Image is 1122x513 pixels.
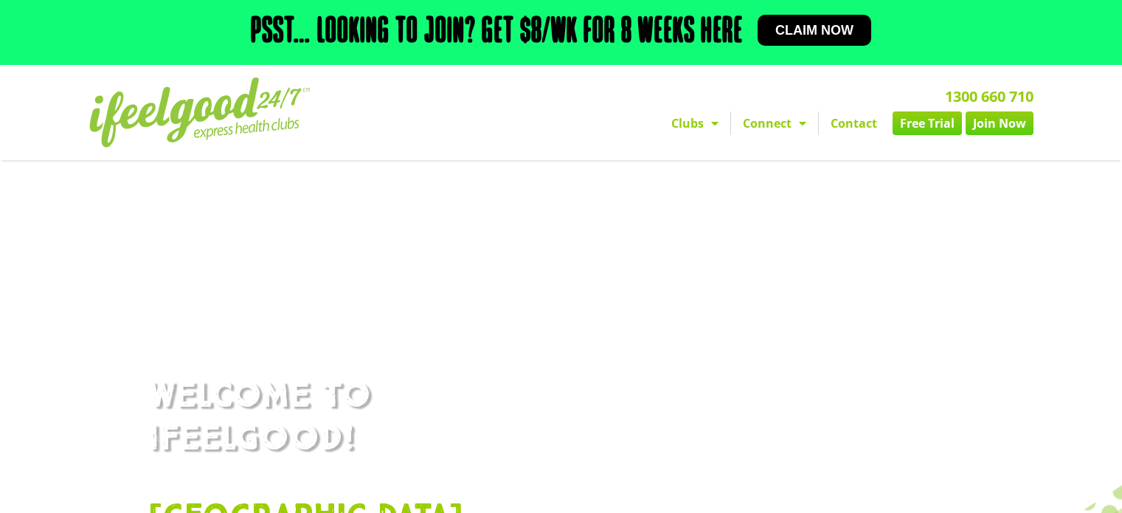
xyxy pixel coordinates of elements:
[659,111,730,135] a: Clubs
[758,15,871,46] a: Claim now
[945,86,1033,106] a: 1300 660 710
[966,111,1033,135] a: Join Now
[731,111,818,135] a: Connect
[251,15,743,50] h2: Psst… Looking to join? Get $8/wk for 8 weeks here
[819,111,889,135] a: Contact
[775,24,853,37] span: Claim now
[425,111,1033,135] nav: Menu
[148,375,974,460] h1: WELCOME TO IFEELGOOD!
[893,111,962,135] a: Free Trial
